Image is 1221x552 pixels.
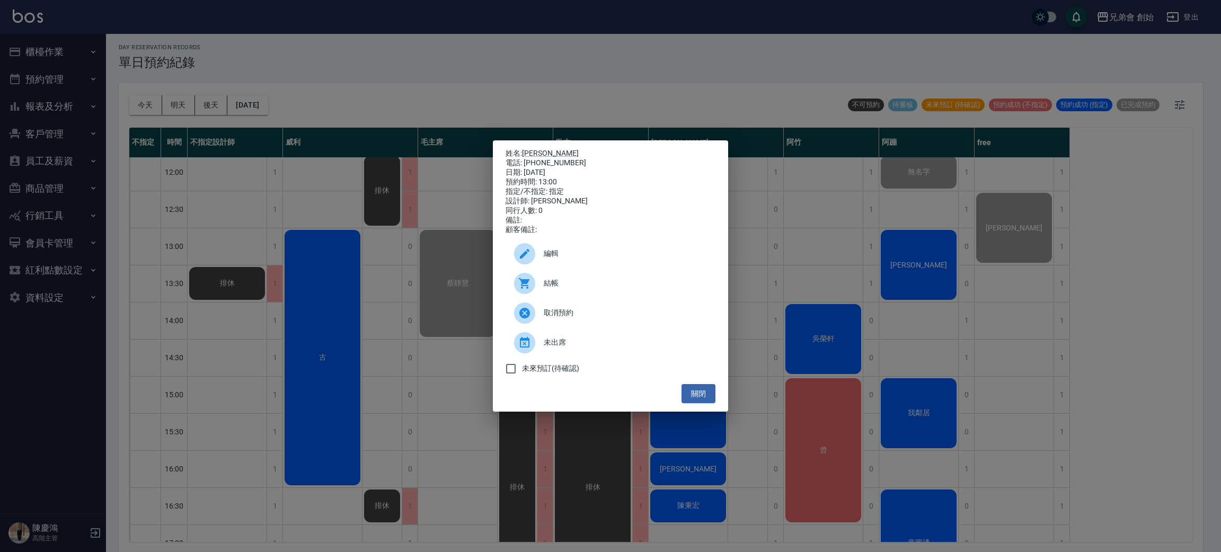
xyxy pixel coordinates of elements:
[506,187,715,197] div: 指定/不指定: 指定
[522,149,579,157] a: [PERSON_NAME]
[506,149,715,158] p: 姓名:
[682,384,715,404] button: 關閉
[506,298,715,328] div: 取消預約
[506,158,715,168] div: 電話: [PHONE_NUMBER]
[506,239,715,269] div: 編輯
[544,337,707,348] span: 未出席
[506,328,715,358] div: 未出席
[506,177,715,187] div: 預約時間: 13:00
[506,197,715,206] div: 設計師: [PERSON_NAME]
[522,363,579,374] span: 未來預訂(待確認)
[506,216,715,225] div: 備註:
[544,248,707,259] span: 編輯
[506,225,715,235] div: 顧客備註:
[506,206,715,216] div: 同行人數: 0
[506,168,715,177] div: 日期: [DATE]
[506,269,715,298] a: 結帳
[544,278,707,289] span: 結帳
[544,307,707,318] span: 取消預約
